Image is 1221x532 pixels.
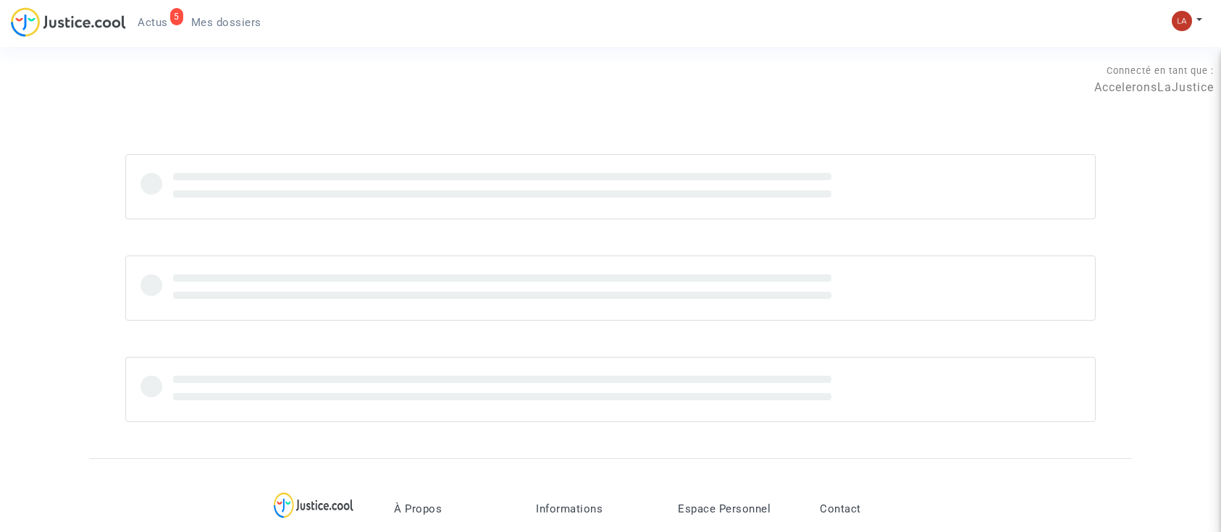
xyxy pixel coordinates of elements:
span: Connecté en tant que : [1107,65,1214,76]
span: Actus [138,16,168,29]
a: Mes dossiers [180,12,273,33]
img: 3f9b7d9779f7b0ffc2b90d026f0682a9 [1172,11,1192,31]
p: Contact [820,502,940,515]
div: 5 [170,8,183,25]
p: Espace Personnel [678,502,798,515]
a: 5Actus [126,12,180,33]
span: Mes dossiers [191,16,261,29]
img: logo-lg.svg [274,492,354,518]
p: Informations [536,502,656,515]
img: jc-logo.svg [11,7,126,37]
p: À Propos [394,502,514,515]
